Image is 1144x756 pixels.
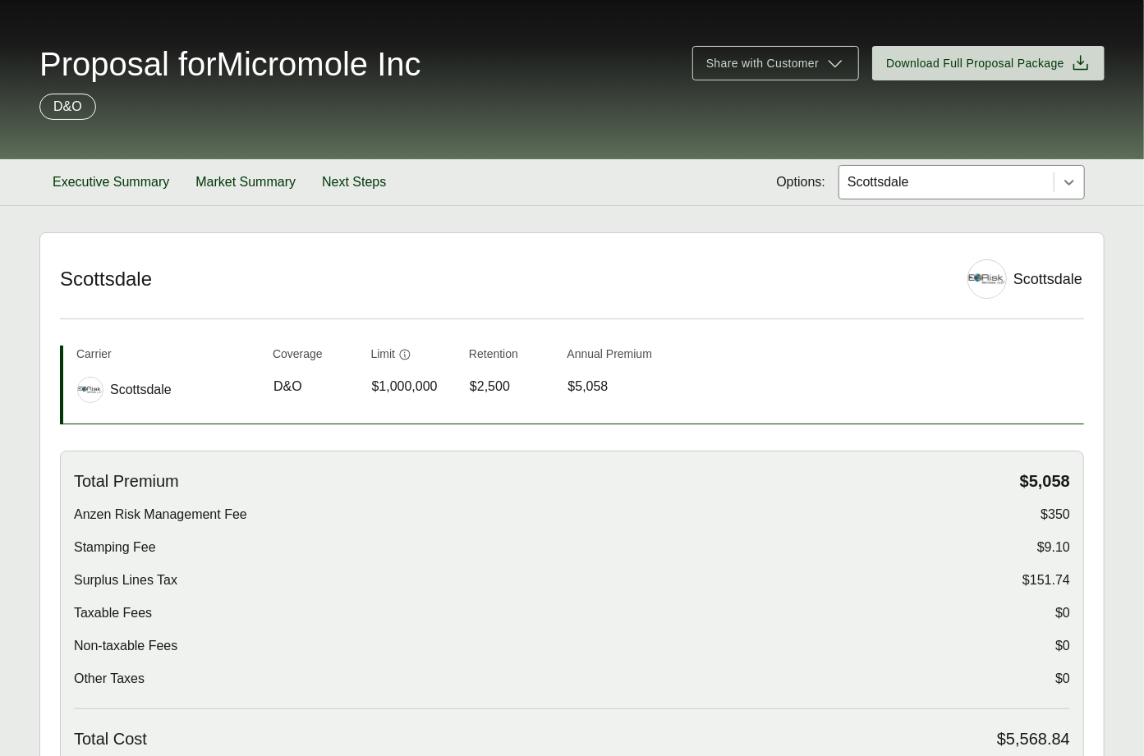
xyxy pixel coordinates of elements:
[60,267,948,291] h2: Scottsdale
[469,346,554,369] th: Retention
[567,346,653,369] th: Annual Premium
[78,378,103,402] img: Scottsdale logo
[110,380,172,400] span: Scottsdale
[273,377,302,396] span: D&O
[74,669,145,689] span: Other Taxes
[372,377,438,396] span: $1,000,000
[371,346,457,369] th: Limit
[74,538,156,557] span: Stamping Fee
[1022,570,1070,590] span: $151.74
[776,172,825,192] span: Options:
[1037,538,1070,557] span: $9.10
[997,729,1070,749] span: $5,568.84
[74,636,177,656] span: Non-taxable Fees
[39,159,182,205] button: Executive Summary
[1055,636,1070,656] span: $0
[968,260,1006,298] img: Scottsdale logo
[76,346,260,369] th: Carrier
[470,377,510,396] span: $2,500
[568,377,609,396] span: $5,058
[1055,669,1070,689] span: $0
[692,46,859,80] button: Share with Customer
[182,159,309,205] button: Market Summary
[886,55,1064,72] span: Download Full Proposal Package
[1020,471,1070,492] span: $5,058
[1041,505,1070,525] span: $350
[74,570,177,590] span: Surplus Lines Tax
[706,55,819,72] span: Share with Customer
[53,97,82,117] p: D&O
[74,603,152,623] span: Taxable Fees
[273,346,358,369] th: Coverage
[309,159,399,205] button: Next Steps
[74,505,247,525] span: Anzen Risk Management Fee
[74,471,179,492] span: Total Premium
[872,46,1105,80] button: Download Full Proposal Package
[1055,603,1070,623] span: $0
[74,729,147,749] span: Total Cost
[39,48,421,80] span: Proposal for Micromole Inc
[1013,268,1082,291] div: Scottsdale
